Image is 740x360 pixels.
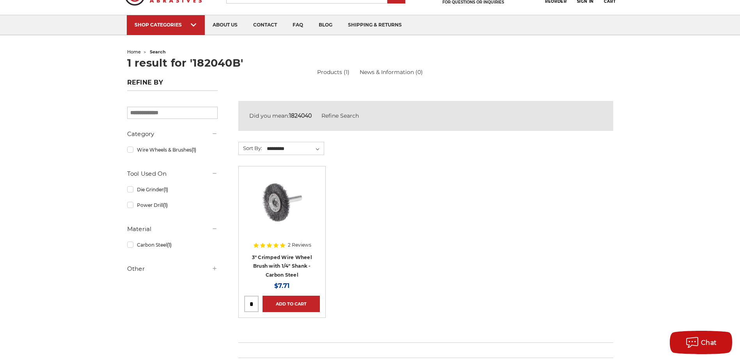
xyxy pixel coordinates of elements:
[360,68,423,76] a: News & Information (0)
[251,172,313,234] img: 3" Crimped Carbon Steel Wire Wheel Brush with 1/4" Shank
[127,49,141,55] a: home
[127,198,218,212] a: Power Drill
[150,49,166,55] span: search
[311,15,340,35] a: blog
[127,169,218,178] h5: Tool Used On
[340,15,410,35] a: shipping & returns
[205,15,245,35] a: about us
[127,79,218,91] h5: Refine by
[263,296,320,312] a: Add to Cart
[670,331,732,354] button: Chat
[239,142,262,154] label: Sort By:
[266,143,324,155] select: Sort By:
[127,58,613,68] h1: 1 result for '182040B'
[249,112,602,120] div: Did you mean:
[289,112,312,119] strong: 1824040
[127,264,218,274] h5: Other
[127,224,218,234] h5: Material
[252,254,312,278] a: 3" Crimped Wire Wheel Brush with 1/4" Shank - Carbon Steel
[167,242,172,248] span: (1)
[163,187,168,192] span: (1)
[321,112,359,119] a: Refine Search
[701,339,717,346] span: Chat
[245,15,285,35] a: contact
[127,143,218,157] a: Wire Wheels & Brushes
[285,15,311,35] a: faq
[244,172,320,247] a: 3" Crimped Carbon Steel Wire Wheel Brush with 1/4" Shank
[135,22,197,28] div: SHOP CATEGORIES
[274,282,289,289] span: $7.71
[192,147,196,153] span: (1)
[127,238,218,252] a: Carbon Steel
[317,69,350,76] a: Products (1)
[127,129,218,139] h5: Category
[163,202,168,208] span: (1)
[127,183,218,196] a: Die Grinder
